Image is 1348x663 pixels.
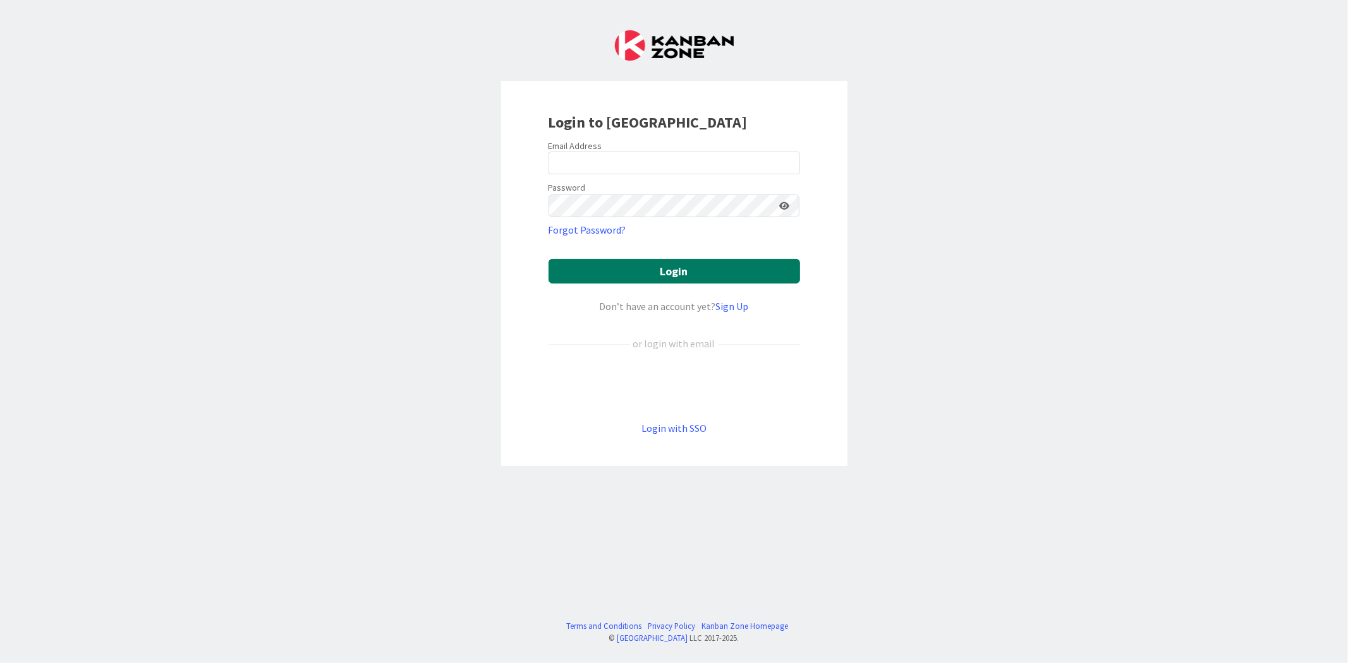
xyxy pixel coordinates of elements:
[549,222,626,237] a: Forgot Password?
[566,620,641,632] a: Terms and Conditions
[630,336,719,351] div: or login with email
[560,632,788,644] div: © LLC 2017- 2025 .
[542,372,806,400] iframe: Sign in with Google Button
[641,422,707,434] a: Login with SSO
[617,633,688,643] a: [GEOGRAPHIC_DATA]
[549,299,800,314] div: Don’t have an account yet?
[648,620,695,632] a: Privacy Policy
[701,620,788,632] a: Kanban Zone Homepage
[549,181,586,194] label: Password
[716,300,749,313] a: Sign Up
[549,140,602,152] label: Email Address
[615,30,734,61] img: Kanban Zone
[549,259,800,284] button: Login
[549,112,748,132] b: Login to [GEOGRAPHIC_DATA]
